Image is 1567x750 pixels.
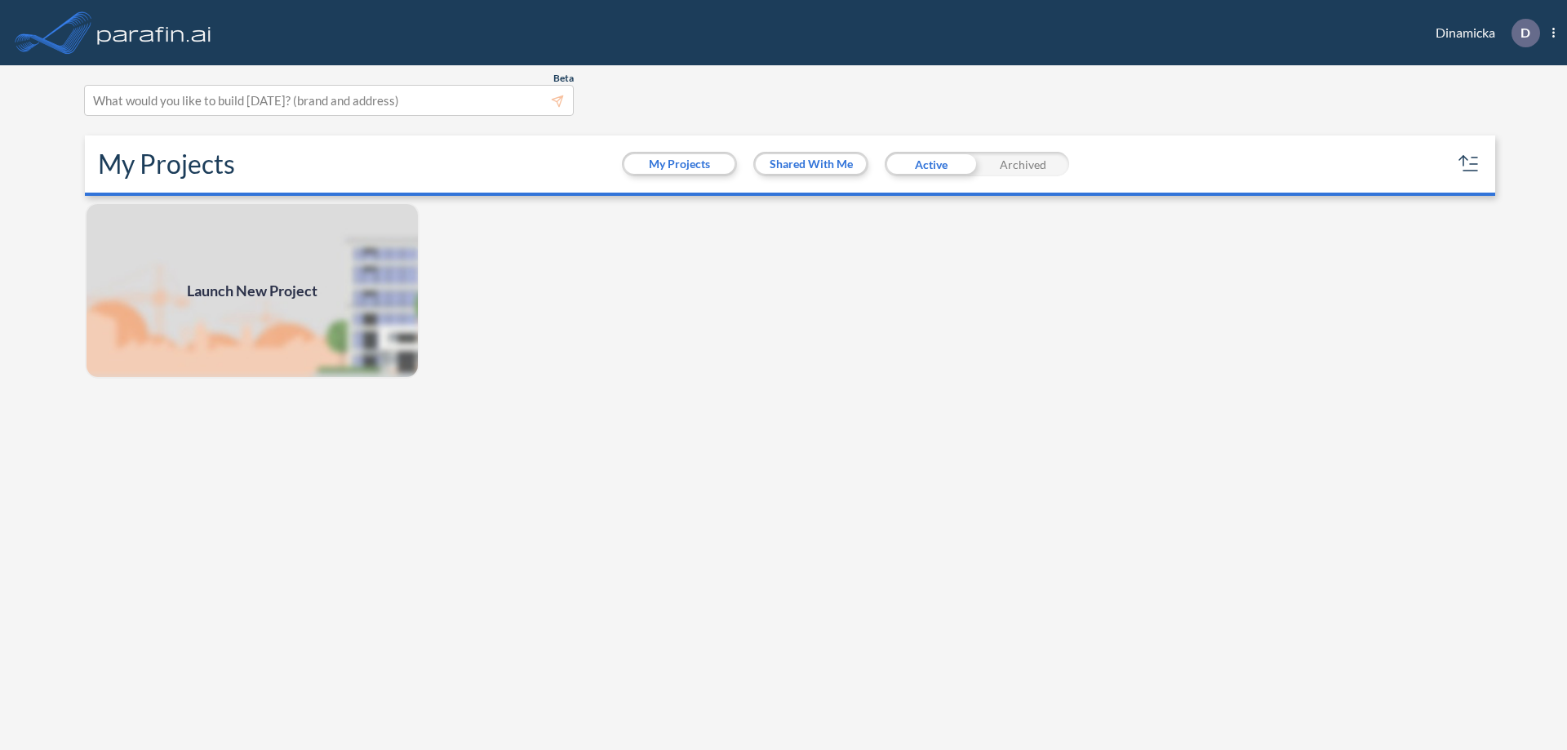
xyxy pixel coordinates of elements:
[553,72,574,85] span: Beta
[885,152,977,176] div: Active
[94,16,215,49] img: logo
[1411,19,1555,47] div: Dinamicka
[85,202,419,379] a: Launch New Project
[98,149,235,180] h2: My Projects
[756,154,866,174] button: Shared With Me
[187,280,317,302] span: Launch New Project
[1520,25,1530,40] p: D
[1456,151,1482,177] button: sort
[85,202,419,379] img: add
[624,154,735,174] button: My Projects
[977,152,1069,176] div: Archived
